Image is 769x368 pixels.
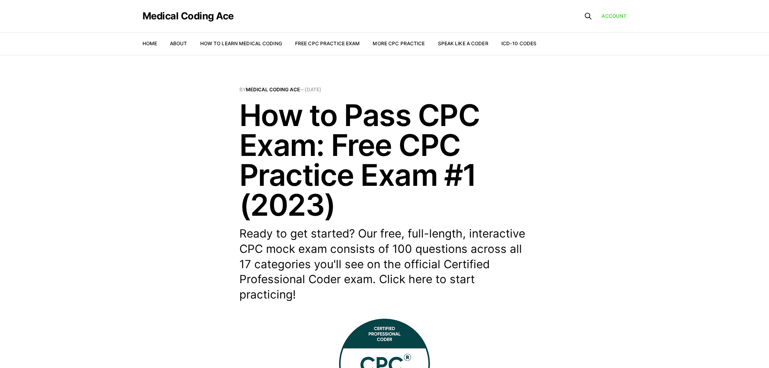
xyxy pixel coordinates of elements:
[246,86,300,93] a: Medical Coding Ace
[170,40,187,46] a: About
[200,40,282,46] a: How to Learn Medical Coding
[727,328,769,368] iframe: portal-trigger
[373,40,425,46] a: More CPC Practice
[438,40,488,46] a: Speak Like a Coder
[601,12,627,20] a: Account
[239,226,530,303] p: Ready to get started? Our free, full-length, interactive CPC mock exam consists of 100 questions ...
[142,40,157,46] a: Home
[142,11,234,21] a: Medical Coding Ace
[239,87,530,92] span: By —
[305,86,321,93] time: [DATE]
[239,100,530,220] h1: How to Pass CPC Exam: Free CPC Practice Exam #1 (2023)
[295,40,360,46] a: Free CPC Practice Exam
[501,40,536,46] a: ICD-10 Codes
